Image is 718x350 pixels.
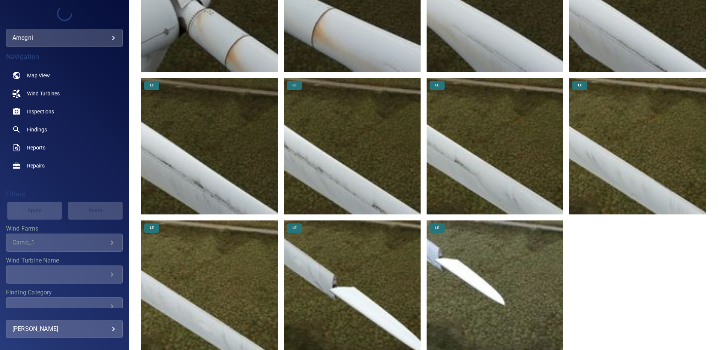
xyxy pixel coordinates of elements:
[288,225,301,231] span: LE
[27,144,45,151] span: Reports
[27,90,60,97] span: Wind Turbines
[6,290,123,296] label: Finding Category
[145,225,158,231] span: LE
[6,84,123,103] a: windturbines noActive
[27,162,45,169] span: Repairs
[6,234,123,252] div: Wind Farms
[573,83,587,88] span: LE
[12,323,116,335] div: [PERSON_NAME]
[145,83,158,88] span: LE
[288,83,301,88] span: LE
[6,266,123,284] div: Wind Turbine Name
[6,226,123,232] label: Wind Farms
[27,126,47,133] span: Findings
[6,29,123,47] div: amegni
[6,297,123,315] div: Finding Category
[12,32,116,44] div: amegni
[27,72,50,79] span: Map View
[27,108,54,115] span: Inspections
[6,258,123,264] label: Wind Turbine Name
[6,121,123,139] a: findings noActive
[6,139,123,157] a: reports noActive
[6,66,123,84] a: map noActive
[12,239,107,246] div: Carno_1
[6,53,123,60] h4: Navigation
[6,190,123,198] h4: Filters
[431,83,444,88] span: LE
[6,103,123,121] a: inspections noActive
[431,225,444,231] span: LE
[6,157,123,175] a: repairs noActive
